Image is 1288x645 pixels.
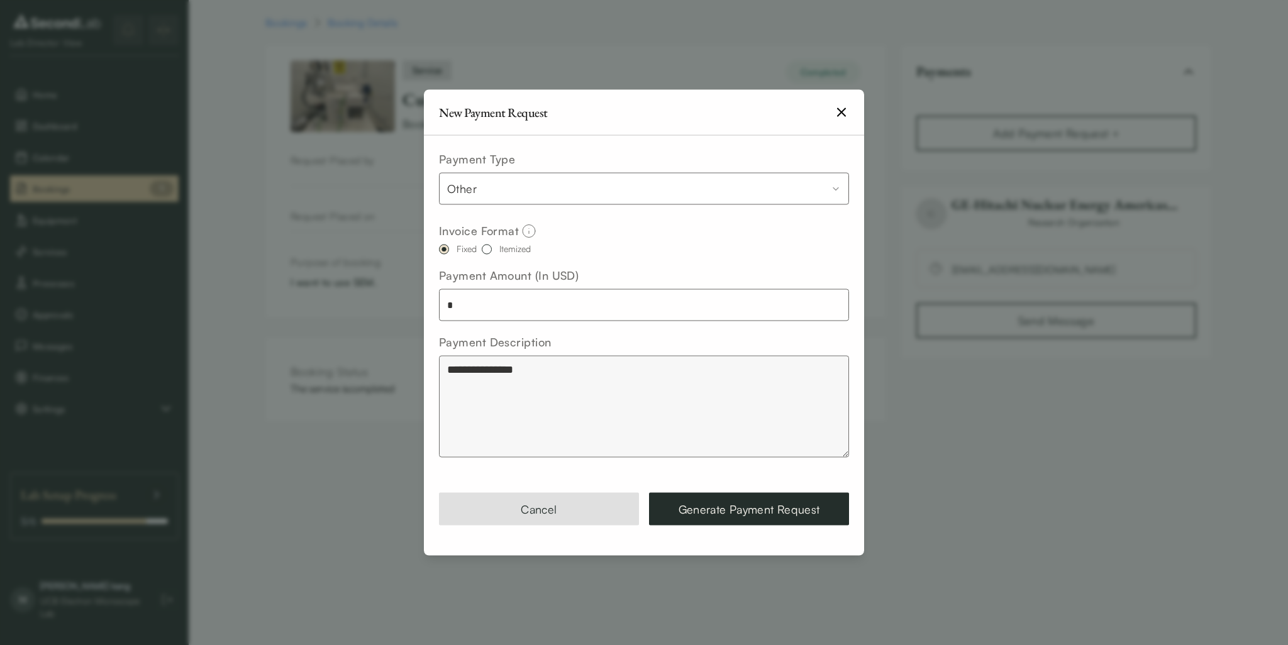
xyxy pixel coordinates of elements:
div: Fixed [457,245,477,253]
button: Payment Type [439,173,849,205]
label: Payment Description [439,335,552,349]
button: Cancel [439,493,639,526]
label: Payment Type [439,152,515,166]
label: Payment Amount (In USD) [439,268,579,282]
span: Invoice Format [439,223,519,240]
h2: New Payment Request [439,106,548,119]
button: Generate Payment Request [649,493,849,526]
div: Itemized [499,245,531,253]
